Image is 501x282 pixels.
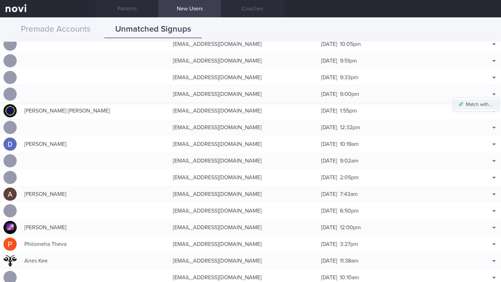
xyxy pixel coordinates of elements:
div: [EMAIL_ADDRESS][DOMAIN_NAME] [169,54,318,68]
div: [PERSON_NAME] [21,221,169,234]
span: 10:19am [340,141,359,147]
div: [EMAIL_ADDRESS][DOMAIN_NAME] [169,137,318,151]
div: [EMAIL_ADDRESS][DOMAIN_NAME] [169,104,318,118]
div: Philomeha Theva [21,237,169,251]
div: [EMAIL_ADDRESS][DOMAIN_NAME] [169,70,318,84]
div: [EMAIL_ADDRESS][DOMAIN_NAME] [169,254,318,268]
span: 10:10am [340,275,359,280]
span: [DATE] [321,208,337,214]
span: [DATE] [321,41,337,47]
span: [DATE] [321,225,337,230]
span: [DATE] [321,175,337,180]
span: [DATE] [321,108,337,114]
button: Match with... [453,99,499,110]
span: 9:00pm [340,91,359,97]
span: [DATE] [321,258,337,264]
span: [DATE] [321,158,337,164]
button: Unmatched Signups [104,21,202,38]
span: [DATE] [321,241,337,247]
span: 9:51pm [340,58,357,64]
span: [DATE] [321,75,337,80]
div: [EMAIL_ADDRESS][DOMAIN_NAME] [169,154,318,168]
div: [EMAIL_ADDRESS][DOMAIN_NAME] [169,237,318,251]
span: 10:05pm [340,41,361,47]
span: 12:00pm [340,225,361,230]
span: [DATE] [321,141,337,147]
div: [EMAIL_ADDRESS][DOMAIN_NAME] [169,171,318,184]
div: [PERSON_NAME] [21,137,169,151]
span: [DATE] [321,191,337,197]
span: 11:38am [340,258,358,264]
span: 7:43am [340,191,358,197]
button: Premade Accounts [7,21,104,38]
span: [DATE] [321,125,337,130]
span: 12:32pm [340,125,360,130]
div: [PERSON_NAME] [21,187,169,201]
div: [EMAIL_ADDRESS][DOMAIN_NAME] [169,87,318,101]
span: [DATE] [321,58,337,64]
span: 1:55pm [340,108,357,114]
span: 3:27pm [340,241,358,247]
span: [DATE] [321,91,337,97]
div: [EMAIL_ADDRESS][DOMAIN_NAME] [169,37,318,51]
span: 2:05pm [340,175,359,180]
div: [PERSON_NAME] [PERSON_NAME] [21,104,169,118]
div: [EMAIL_ADDRESS][DOMAIN_NAME] [169,204,318,218]
span: 9:33pm [340,75,358,80]
div: [EMAIL_ADDRESS][DOMAIN_NAME] [169,221,318,234]
div: Aries Kee [21,254,169,268]
span: [DATE] [321,275,337,280]
div: [EMAIL_ADDRESS][DOMAIN_NAME] [169,187,318,201]
span: 6:50pm [340,208,359,214]
div: [EMAIL_ADDRESS][DOMAIN_NAME] [169,121,318,134]
span: 9:02am [340,158,358,164]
